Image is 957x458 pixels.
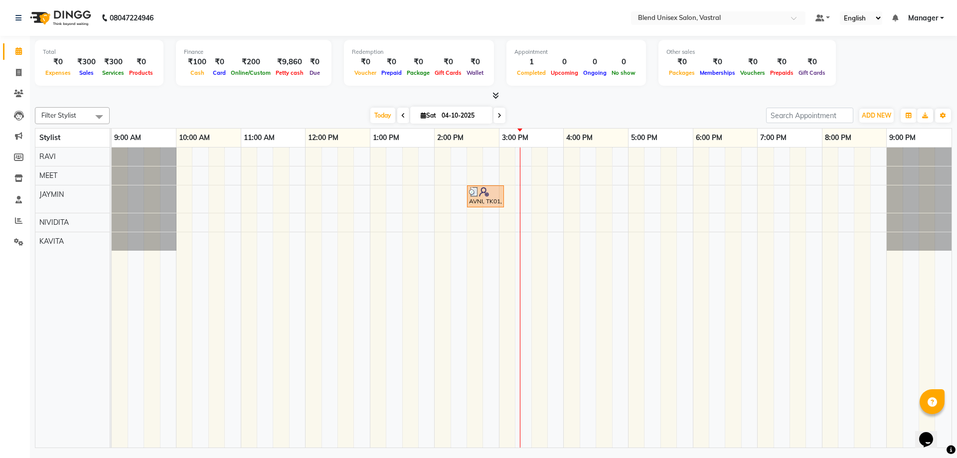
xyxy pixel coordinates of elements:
[352,56,379,68] div: ₹0
[39,190,64,199] span: JAYMIN
[432,56,464,68] div: ₹0
[697,69,738,76] span: Memberships
[796,56,828,68] div: ₹0
[581,69,609,76] span: Ongoing
[39,133,60,142] span: Stylist
[666,69,697,76] span: Packages
[468,187,503,206] div: AVNI, TK01, 02:30 PM-03:05 PM, Hair Wash Classic Medium
[43,48,156,56] div: Total
[908,13,938,23] span: Manager
[887,131,918,145] a: 9:00 PM
[184,56,210,68] div: ₹100
[39,237,64,246] span: KAVITA
[862,112,891,119] span: ADD NEW
[609,56,638,68] div: 0
[176,131,212,145] a: 10:00 AM
[210,69,228,76] span: Card
[514,69,548,76] span: Completed
[306,56,323,68] div: ₹0
[859,109,894,123] button: ADD NEW
[306,131,341,145] a: 12:00 PM
[127,69,156,76] span: Products
[188,69,207,76] span: Cash
[39,152,56,161] span: RAVI
[73,56,100,68] div: ₹300
[581,56,609,68] div: 0
[127,56,156,68] div: ₹0
[273,69,306,76] span: Petty cash
[915,418,947,448] iframe: chat widget
[184,48,323,56] div: Finance
[370,131,402,145] a: 1:00 PM
[666,48,828,56] div: Other sales
[548,69,581,76] span: Upcoming
[768,69,796,76] span: Prepaids
[404,56,432,68] div: ₹0
[43,56,73,68] div: ₹0
[228,69,273,76] span: Online/Custom
[25,4,94,32] img: logo
[352,69,379,76] span: Voucher
[766,108,853,123] input: Search Appointment
[464,56,486,68] div: ₹0
[379,56,404,68] div: ₹0
[418,112,439,119] span: Sat
[307,69,322,76] span: Due
[666,56,697,68] div: ₹0
[564,131,595,145] a: 4:00 PM
[629,131,660,145] a: 5:00 PM
[110,4,154,32] b: 08047224946
[404,69,432,76] span: Package
[738,56,768,68] div: ₹0
[210,56,228,68] div: ₹0
[738,69,768,76] span: Vouchers
[100,69,127,76] span: Services
[379,69,404,76] span: Prepaid
[548,56,581,68] div: 0
[432,69,464,76] span: Gift Cards
[273,56,306,68] div: ₹9,860
[796,69,828,76] span: Gift Cards
[41,111,76,119] span: Filter Stylist
[768,56,796,68] div: ₹0
[241,131,277,145] a: 11:00 AM
[514,56,548,68] div: 1
[693,131,725,145] a: 6:00 PM
[228,56,273,68] div: ₹200
[439,108,488,123] input: 2025-10-04
[352,48,486,56] div: Redemption
[100,56,127,68] div: ₹300
[112,131,144,145] a: 9:00 AM
[822,131,854,145] a: 8:00 PM
[370,108,395,123] span: Today
[43,69,73,76] span: Expenses
[464,69,486,76] span: Wallet
[435,131,466,145] a: 2:00 PM
[609,69,638,76] span: No show
[77,69,96,76] span: Sales
[39,218,69,227] span: NIVIDITA
[758,131,789,145] a: 7:00 PM
[697,56,738,68] div: ₹0
[499,131,531,145] a: 3:00 PM
[514,48,638,56] div: Appointment
[39,171,57,180] span: MEET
